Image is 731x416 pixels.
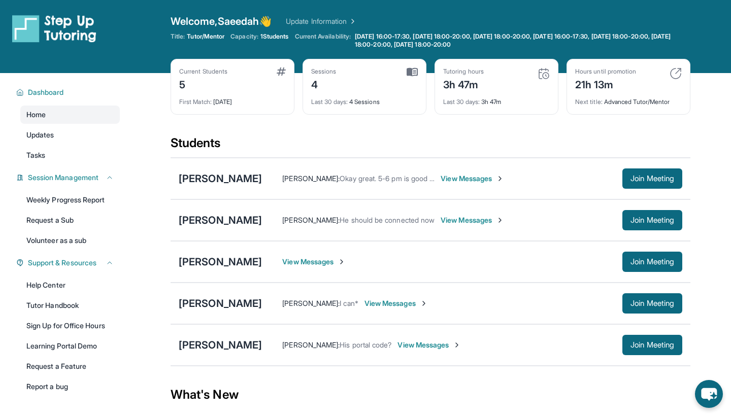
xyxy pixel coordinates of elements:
div: Sessions [311,67,337,76]
img: Chevron-Right [420,299,428,307]
button: Join Meeting [622,293,682,314]
div: Current Students [179,67,227,76]
span: Home [26,110,46,120]
img: Chevron-Right [453,341,461,349]
img: Chevron-Right [496,216,504,224]
span: View Messages [282,257,346,267]
img: card [277,67,286,76]
div: Students [171,135,690,157]
span: Tasks [26,150,45,160]
span: Next title : [575,98,603,106]
span: Join Meeting [630,259,674,265]
button: Join Meeting [622,252,682,272]
button: Session Management [24,172,114,183]
span: Session Management [28,172,98,183]
span: He should be connected now [340,216,435,224]
span: Tutor/Mentor [187,32,224,41]
div: [DATE] [179,92,286,106]
div: 5 [179,76,227,92]
img: card [670,67,682,80]
a: Volunteer as a sub [20,231,120,250]
span: His portal code? [340,340,391,349]
span: Join Meeting [630,300,674,306]
span: Dashboard [28,87,64,97]
a: Home [20,106,120,124]
img: Chevron-Right [338,258,346,266]
a: Help Center [20,276,120,294]
span: Updates [26,130,54,140]
span: Current Availability: [295,32,351,49]
a: Request a Feature [20,357,120,375]
a: Learning Portal Demo [20,337,120,355]
span: Capacity: [230,32,258,41]
div: 3h 47m [443,92,550,106]
img: Chevron-Right [496,175,504,183]
span: [PERSON_NAME] : [282,340,340,349]
div: 4 Sessions [311,92,418,106]
img: logo [12,14,96,43]
div: Advanced Tutor/Mentor [575,92,682,106]
div: Hours until promotion [575,67,636,76]
span: [PERSON_NAME] : [282,174,340,183]
img: Chevron Right [347,16,357,26]
img: card [538,67,550,80]
a: Report a bug [20,377,120,396]
button: Join Meeting [622,335,682,355]
a: Tasks [20,146,120,164]
div: 3h 47m [443,76,484,92]
a: Weekly Progress Report [20,191,120,209]
span: View Messages [364,298,428,308]
a: Tutor Handbook [20,296,120,315]
div: [PERSON_NAME] [179,338,262,352]
span: Last 30 days : [443,98,480,106]
span: Join Meeting [630,342,674,348]
span: Welcome, Saeedah 👋 [171,14,272,28]
span: First Match : [179,98,212,106]
span: [PERSON_NAME] : [282,216,340,224]
span: I can* [340,299,358,307]
a: Update Information [286,16,357,26]
div: [PERSON_NAME] [179,213,262,227]
button: Dashboard [24,87,114,97]
div: [PERSON_NAME] [179,255,262,269]
span: Support & Resources [28,258,96,268]
button: Join Meeting [622,210,682,230]
button: Support & Resources [24,258,114,268]
span: View Messages [441,215,504,225]
div: 4 [311,76,337,92]
span: Join Meeting [630,217,674,223]
span: Join Meeting [630,176,674,182]
span: [DATE] 16:00-17:30, [DATE] 18:00-20:00, [DATE] 18:00-20:00, [DATE] 16:00-17:30, [DATE] 18:00-20:0... [355,32,688,49]
span: View Messages [397,340,461,350]
div: Tutoring hours [443,67,484,76]
a: [DATE] 16:00-17:30, [DATE] 18:00-20:00, [DATE] 18:00-20:00, [DATE] 16:00-17:30, [DATE] 18:00-20:0... [353,32,690,49]
button: chat-button [695,380,723,408]
span: [PERSON_NAME] : [282,299,340,307]
span: Title: [171,32,185,41]
a: Request a Sub [20,211,120,229]
div: [PERSON_NAME] [179,171,262,186]
a: Sign Up for Office Hours [20,317,120,335]
a: Updates [20,126,120,144]
span: Last 30 days : [311,98,348,106]
div: 21h 13m [575,76,636,92]
span: View Messages [441,174,504,184]
img: card [407,67,418,77]
button: Join Meeting [622,168,682,189]
span: 1 Students [260,32,289,41]
div: [PERSON_NAME] [179,296,262,310]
